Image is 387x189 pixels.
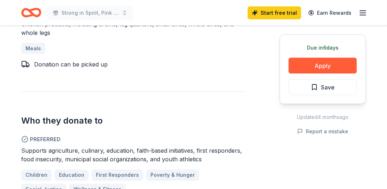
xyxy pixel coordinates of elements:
[146,170,199,181] a: Poverty & Hunger
[96,171,139,180] span: First Responders
[25,171,47,180] span: Children
[248,6,301,19] a: Start free trial
[47,6,133,20] button: Strong in Spirit, Pink at Heart
[321,83,335,92] span: Save
[21,170,52,181] a: Children
[21,4,41,21] a: Home
[21,20,245,37] div: Chicken products, including drums, leg quarters, small birds, whole birds, and whole legs
[21,135,245,144] span: Preferred
[61,9,119,17] span: Strong in Spirit, Pink at Heart
[55,170,89,181] a: Education
[21,115,245,126] h2: Who they donate to
[280,113,366,121] div: Updated 4 months ago
[289,43,357,52] div: Due in 6 days
[304,6,356,19] a: Earn Rewards
[92,170,143,181] a: First Responders
[289,79,357,95] button: Save
[21,43,45,54] a: Meals
[150,171,195,180] span: Poverty & Hunger
[34,60,108,69] div: Donation can be picked up
[289,58,357,74] button: Apply
[59,171,84,180] span: Education
[297,127,348,136] button: Report a mistake
[21,147,242,163] span: Supports agriculture, culinary, education, faith-based initiatives, first responders, food insecu...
